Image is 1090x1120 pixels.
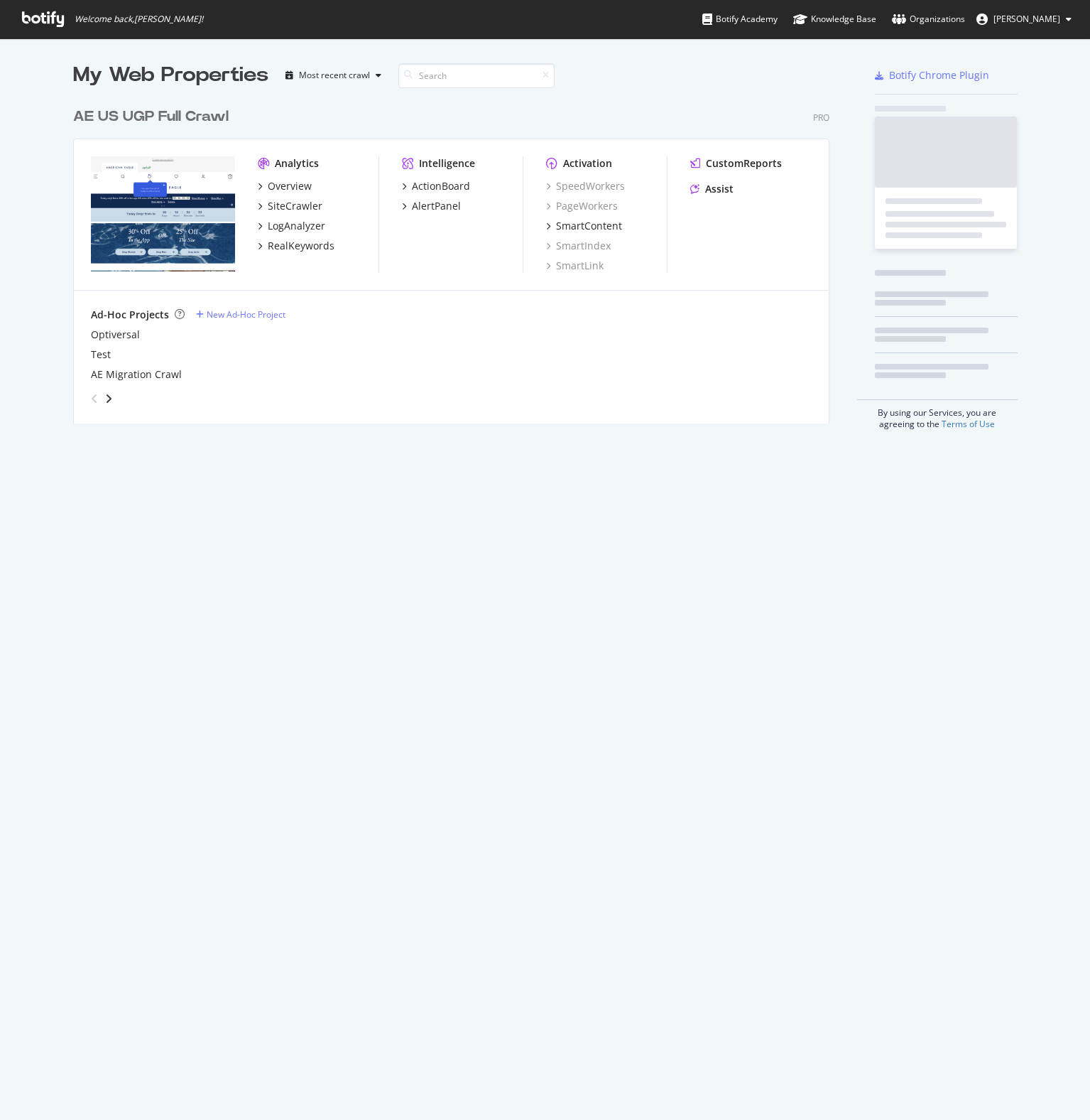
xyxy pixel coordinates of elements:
[942,418,995,430] a: Terms of Use
[892,12,965,26] div: Organizations
[556,219,622,233] div: SmartContent
[258,219,325,233] a: LogAnalyzer
[91,156,235,271] img: www.ae.com
[857,399,1018,430] div: By using our Services, you are agreeing to the
[91,328,140,342] a: Optiversal
[546,199,618,213] a: PageWorkers
[419,156,475,171] div: Intelligence
[875,68,989,82] a: Botify Chrome Plugin
[705,182,734,196] div: Assist
[268,219,325,233] div: LogAnalyzer
[268,199,322,213] div: SiteCrawler
[85,387,104,410] div: angle-left
[104,392,114,406] div: angle-right
[398,63,555,88] input: Search
[412,179,470,193] div: ActionBoard
[275,156,319,171] div: Analytics
[546,259,604,273] a: SmartLink
[546,219,622,233] a: SmartContent
[546,179,625,193] a: SpeedWorkers
[280,64,387,87] button: Most recent crawl
[258,199,322,213] a: SiteCrawler
[563,156,612,171] div: Activation
[73,90,841,424] div: grid
[75,14,203,25] span: Welcome back, [PERSON_NAME] !
[91,348,111,362] a: Test
[258,179,312,193] a: Overview
[793,12,876,26] div: Knowledge Base
[268,179,312,193] div: Overview
[299,71,370,80] div: Most recent crawl
[268,239,334,253] div: RealKeywords
[73,61,268,90] div: My Web Properties
[196,308,285,321] a: New Ad-Hoc Project
[546,239,611,253] a: SmartIndex
[813,112,829,124] div: Pro
[965,8,1083,31] button: [PERSON_NAME]
[690,156,782,171] a: CustomReports
[690,182,734,196] a: Assist
[702,12,778,26] div: Botify Academy
[91,367,182,382] a: AE Migration Crawl
[258,239,334,253] a: RealKeywords
[412,199,461,213] div: AlertPanel
[889,68,989,82] div: Botify Chrome Plugin
[207,308,285,321] div: New Ad-Hoc Project
[706,156,782,171] div: CustomReports
[91,308,169,322] div: Ad-Hoc Projects
[402,179,470,193] a: ActionBoard
[73,107,234,127] a: AE US UGP Full Crawl
[993,13,1060,25] span: Eric Hammond
[73,107,229,127] div: AE US UGP Full Crawl
[402,199,461,213] a: AlertPanel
